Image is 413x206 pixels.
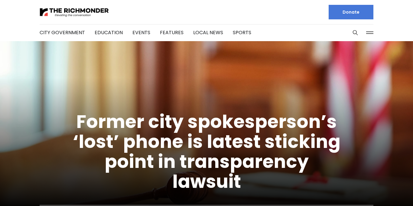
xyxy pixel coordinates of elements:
a: Sports [233,29,251,36]
button: Search this site [351,28,360,37]
a: Features [160,29,184,36]
a: City Government [40,29,85,36]
iframe: portal-trigger [362,176,413,206]
img: The Richmonder [40,7,109,18]
a: Donate [329,5,373,19]
a: Former city spokesperson’s ‘lost’ phone is latest sticking point in transparency lawsuit [73,109,340,194]
a: Local News [193,29,223,36]
a: Education [95,29,123,36]
a: Events [132,29,150,36]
